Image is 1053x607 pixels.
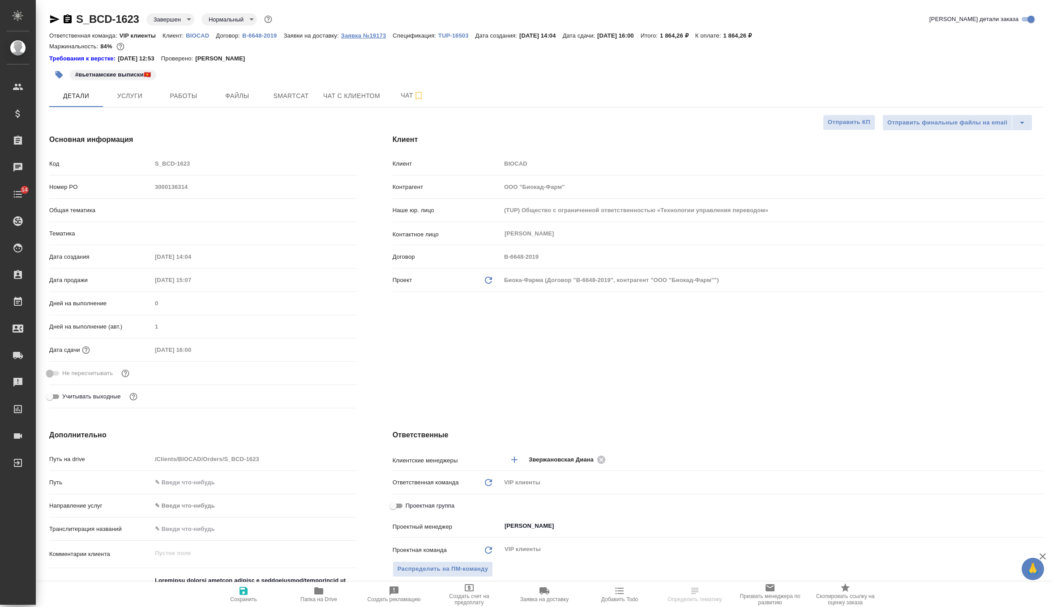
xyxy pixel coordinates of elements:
[695,32,723,39] p: К оплате:
[582,582,657,607] button: Добавить Todo
[657,582,732,607] button: Определить тематику
[161,54,196,63] p: Проверено:
[438,32,475,39] p: TUP-16503
[520,596,569,603] span: Заявка на доставку
[152,498,357,513] div: ✎ Введи что-нибудь
[723,32,758,39] p: 1 864,26 ₽
[368,596,421,603] span: Создать рекламацию
[152,157,357,170] input: Пустое поле
[2,183,34,205] a: 14
[262,13,274,25] button: Доп статусы указывают на важность/срочность заказа
[216,32,242,39] p: Договор:
[49,134,357,145] h4: Основная информация
[393,561,493,577] span: В заказе уже есть ответственный ПМ или ПМ группа
[501,273,1043,288] div: Биока-Фарма (Договор "B-6648-2019", контрагент "ООО "Биокад-Фарм"")
[49,54,118,63] div: Нажми, чтобы открыть папку с инструкцией
[62,14,73,25] button: Скопировать ссылку
[49,525,152,534] p: Транслитерация названий
[115,41,126,52] button: 246.47 RUB;
[49,252,152,261] p: Дата создания
[393,546,447,555] p: Проектная команда
[49,43,100,50] p: Маржинальность:
[49,65,69,85] button: Добавить тэг
[1025,560,1040,578] span: 🙏
[393,522,501,531] p: Проектный менеджер
[49,299,152,308] p: Дней на выполнение
[152,297,357,310] input: Пустое поле
[281,582,356,607] button: Папка на Drive
[929,15,1019,24] span: [PERSON_NAME] детали заказа
[501,157,1043,170] input: Пустое поле
[597,32,641,39] p: [DATE] 16:00
[882,115,1032,131] div: split button
[1022,558,1044,580] button: 🙏
[641,32,660,39] p: Итого:
[475,32,519,39] p: Дата создания:
[393,276,412,285] p: Проект
[151,16,184,23] button: Завершен
[393,478,459,487] p: Ответственная команда
[49,478,152,487] p: Путь
[152,250,230,263] input: Пустое поле
[49,322,152,331] p: Дней на выполнение (авт.)
[120,368,131,379] button: Включи, если не хочешь, чтобы указанная дата сдачи изменилась после переставления заказа в 'Подтв...
[16,185,33,194] span: 14
[201,13,257,26] div: Завершен
[49,346,80,355] p: Дата сдачи
[519,32,563,39] p: [DATE] 14:04
[828,117,870,128] span: Отправить КП
[216,90,259,102] span: Файлы
[152,476,357,489] input: ✎ Введи что-нибудь
[393,32,438,39] p: Спецификация:
[393,134,1043,145] h4: Клиент
[69,70,157,78] span: вьетнамские выписки🇻🇳
[438,31,475,39] a: TUP-16503
[80,344,92,356] button: Если добавить услуги и заполнить их объемом, то дата рассчитается автоматически
[283,32,341,39] p: Заявки на доставку:
[152,453,357,466] input: Пустое поле
[823,115,875,130] button: Отправить КП
[563,32,597,39] p: Дата сдачи:
[393,206,501,215] p: Наше юр. лицо
[49,430,357,440] h4: Дополнительно
[501,180,1043,193] input: Пустое поле
[230,596,257,603] span: Сохранить
[413,90,424,101] svg: Подписаться
[49,183,152,192] p: Номер PO
[155,501,346,510] div: ✎ Введи что-нибудь
[76,13,139,25] a: S_BCD-1623
[120,32,163,39] p: VIP клиенты
[49,455,152,464] p: Путь на drive
[62,392,121,401] span: Учитывать выходные
[186,32,216,39] p: BIOCAD
[813,593,877,606] span: Скопировать ссылку на оценку заказа
[49,206,152,215] p: Общая тематика
[242,31,283,39] a: B-6648-2019
[1038,459,1040,461] button: Open
[738,593,802,606] span: Призвать менеджера по развитию
[152,320,357,333] input: Пустое поле
[163,32,186,39] p: Клиент:
[62,369,113,378] span: Не пересчитывать
[393,252,501,261] p: Договор
[1038,525,1040,527] button: Open
[356,582,432,607] button: Создать рекламацию
[406,501,454,510] span: Проектная группа
[49,229,152,238] p: Тематика
[49,159,152,168] p: Код
[300,596,337,603] span: Папка на Drive
[504,449,525,470] button: Добавить менеджера
[391,90,434,101] span: Чат
[152,226,357,241] div: ​
[108,90,151,102] span: Услуги
[186,31,216,39] a: BIOCAD
[887,118,1007,128] span: Отправить финальные файлы на email
[146,13,194,26] div: Завершен
[393,230,501,239] p: Контактное лицо
[55,90,98,102] span: Детали
[501,204,1043,217] input: Пустое поле
[432,582,507,607] button: Создать счет на предоплату
[118,54,161,63] p: [DATE] 12:53
[49,54,118,63] a: Требования к верстке:
[195,54,252,63] p: [PERSON_NAME]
